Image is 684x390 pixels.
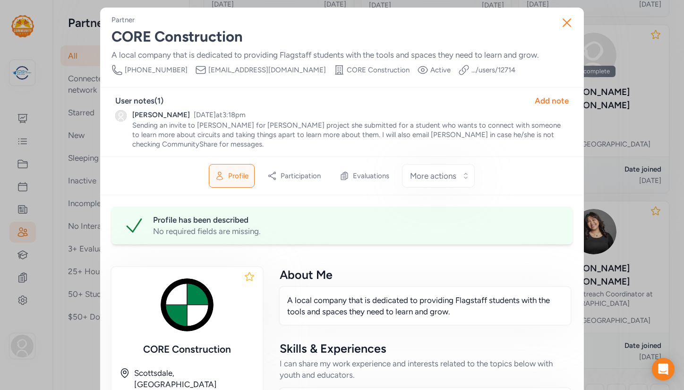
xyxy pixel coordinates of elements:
[208,65,326,75] span: [EMAIL_ADDRESS][DOMAIN_NAME]
[353,171,389,181] span: Evaluations
[281,171,321,181] span: Participation
[132,110,190,120] div: [PERSON_NAME]
[652,358,675,381] div: Open Intercom Messenger
[410,170,456,182] span: More actions
[153,225,561,237] div: No required fields are missing.
[402,164,475,188] button: More actions
[111,49,573,61] div: A local company that is dedicated to providing Flagstaff students with the tools and spaces they ...
[194,110,246,120] div: [DATE] at 3:18pm
[115,95,163,106] div: User notes ( 1 )
[153,214,561,225] div: Profile has been described
[471,65,515,75] a: .../users/12714
[134,367,255,390] div: Scottsdale, [GEOGRAPHIC_DATA]
[430,65,451,75] span: Active
[280,341,571,356] div: Skills & Experiences
[157,275,217,335] img: gG9wwNrNSuu46Syh1X68
[228,171,248,181] span: Profile
[111,15,135,25] div: Partner
[535,95,569,106] div: Add note
[111,28,573,45] div: CORE Construction
[119,343,255,356] div: CORE Construction
[280,358,571,381] div: I can share my work experience and interests related to the topics below with youth and educators.
[132,121,569,149] p: Sending an invite to [PERSON_NAME] for [PERSON_NAME] project she submitted for a student who want...
[125,65,188,75] span: [PHONE_NUMBER]
[280,267,571,282] div: About Me
[115,110,127,121] img: Avatar
[347,65,410,75] span: CORE Construction
[287,295,563,317] p: A local company that is dedicated to providing Flagstaff students with the tools and spaces they ...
